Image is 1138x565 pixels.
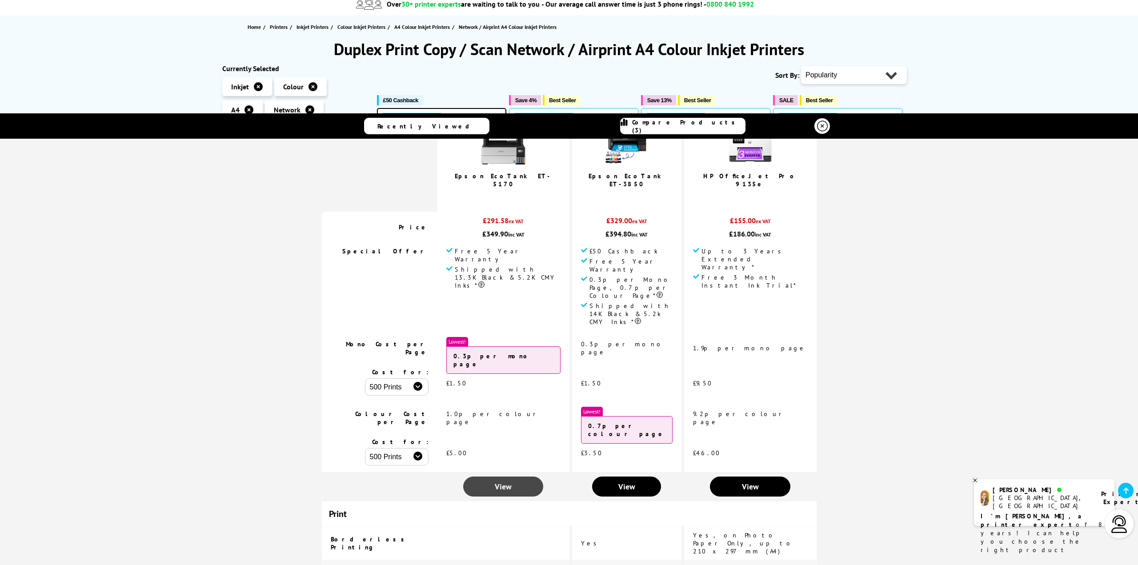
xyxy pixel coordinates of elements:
[381,113,442,126] div: Our Experts Recommend
[703,172,797,188] a: HP OfficeJet Pro 9135e
[331,535,409,551] span: Borderless Printing
[508,231,525,238] span: inc VAT
[509,218,524,224] span: ex VAT
[222,64,368,73] div: Currently Selected
[684,97,711,104] span: Best Seller
[453,352,531,368] strong: 0.3p per mono page
[231,82,249,91] span: Inkjet
[364,118,489,134] a: Recently Viewed
[346,340,429,356] span: Mono Cost per Page
[806,97,833,104] span: Best Seller
[455,172,552,188] a: Epson EcoTank ET-5170
[647,97,672,104] span: Save 13%
[455,265,561,289] span: Shipped with 13.3K Black & 5.2K CMY Inks*
[383,97,418,104] span: £50 Cashback
[981,490,989,506] img: amy-livechat.png
[981,512,1108,554] p: of 8 years! I can help you choose the right product
[274,105,301,114] span: Network
[222,39,916,60] h1: Duplex Print Copy / Scan Network / Airprint A4 Colour Inkjet Printers
[581,539,601,547] span: Yes
[377,122,478,130] span: Recently Viewed
[641,95,676,105] button: Save 13%
[446,216,561,229] div: £291.58
[620,118,745,134] a: Compare Products (3)
[283,82,304,91] span: Colour
[543,95,581,105] button: Best Seller
[463,477,544,497] a: View
[588,422,665,438] strong: 0.7p per colour page
[581,229,673,238] div: £394.80
[270,22,288,32] span: Printers
[509,95,541,105] button: Save 4%
[394,22,452,32] a: A4 Colour Inkjet Printers
[693,531,795,555] span: Yes, on Photo Paper Only, up to 210 x 297 mm (A4)
[775,71,799,80] span: Sort By:
[619,192,629,203] span: 4.9
[589,302,673,326] span: Shipped with 14K Black & 5.2k CMY Inks*
[701,247,808,271] span: Up to 3 Years Extended Warranty*
[773,95,798,105] button: SALE
[589,247,658,255] span: £50 Cashback
[248,22,263,32] a: Home
[777,113,838,126] div: Our Experts Recommend
[589,172,665,188] a: Epson EcoTank ET-3850
[446,379,467,387] span: £1.50
[581,216,673,229] div: £329.00
[1110,515,1128,533] img: user-headset-light.svg
[231,105,240,114] span: A4
[459,24,557,30] span: Network / Airprint A4 Colour Inkjet Printers
[981,512,1084,529] b: I'm [PERSON_NAME], a printer expert
[394,22,450,32] span: A4 Colour Inkjet Printers
[481,121,525,166] img: Epson-ET-5170-Front-Facing-Small.jpg
[581,340,665,356] span: 0.3p per mono page
[755,231,771,238] span: inc VAT
[372,368,429,376] span: Cost for:
[372,438,429,446] span: Cost for:
[779,97,793,104] span: SALE
[549,97,576,104] span: Best Seller
[993,494,1090,510] div: [GEOGRAPHIC_DATA], [GEOGRAPHIC_DATA]
[693,229,808,238] div: £186.00
[297,22,329,32] span: Inkjet Printers
[678,95,716,105] button: Best Seller
[618,481,635,492] span: View
[605,121,649,166] img: epson-et-3850-ink-included-new-small.jpg
[496,192,506,203] span: 4.5
[446,449,467,457] span: £5.00
[632,218,647,224] span: ex VAT
[693,344,806,352] span: 1.9p per mono page
[355,410,429,426] span: Colour Cost per Page
[701,273,808,289] span: Free 3 Month Instant Ink Trial*
[329,508,347,520] span: Print
[455,247,561,263] span: Free 5 Year Warranty
[270,22,290,32] a: Printers
[693,449,720,457] span: £46.00
[592,477,661,497] a: View
[495,481,512,492] span: View
[581,379,601,387] span: £1.50
[515,97,537,104] span: Save 4%
[728,121,773,166] img: hp-officejet-pro-9135e-front-new-small.jpg
[710,477,790,497] a: View
[589,276,673,300] span: 0.3p per Mono Page, 0.7p per Colour Page*
[513,113,574,126] div: Our Experts Recommend
[506,192,516,203] span: / 5
[581,407,603,416] span: Lowest!
[446,229,561,238] div: £349.90
[399,223,429,231] span: Price
[742,481,759,492] span: View
[446,337,468,346] span: Lowest!
[693,379,712,387] span: £9.50
[631,231,648,238] span: inc VAT
[629,192,639,203] span: / 5
[337,22,388,32] a: Colour Inkjet Printers
[337,22,385,32] span: Colour Inkjet Printers
[632,118,745,134] span: Compare Products (3)
[693,216,808,229] div: £155.00
[446,410,539,426] span: 1.0p per colour page
[693,410,785,426] span: 9.2p per colour page
[756,218,771,224] span: ex VAT
[993,486,1090,494] div: [PERSON_NAME]
[645,113,706,126] div: Our Experts Recommend
[800,95,837,105] button: Best Seller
